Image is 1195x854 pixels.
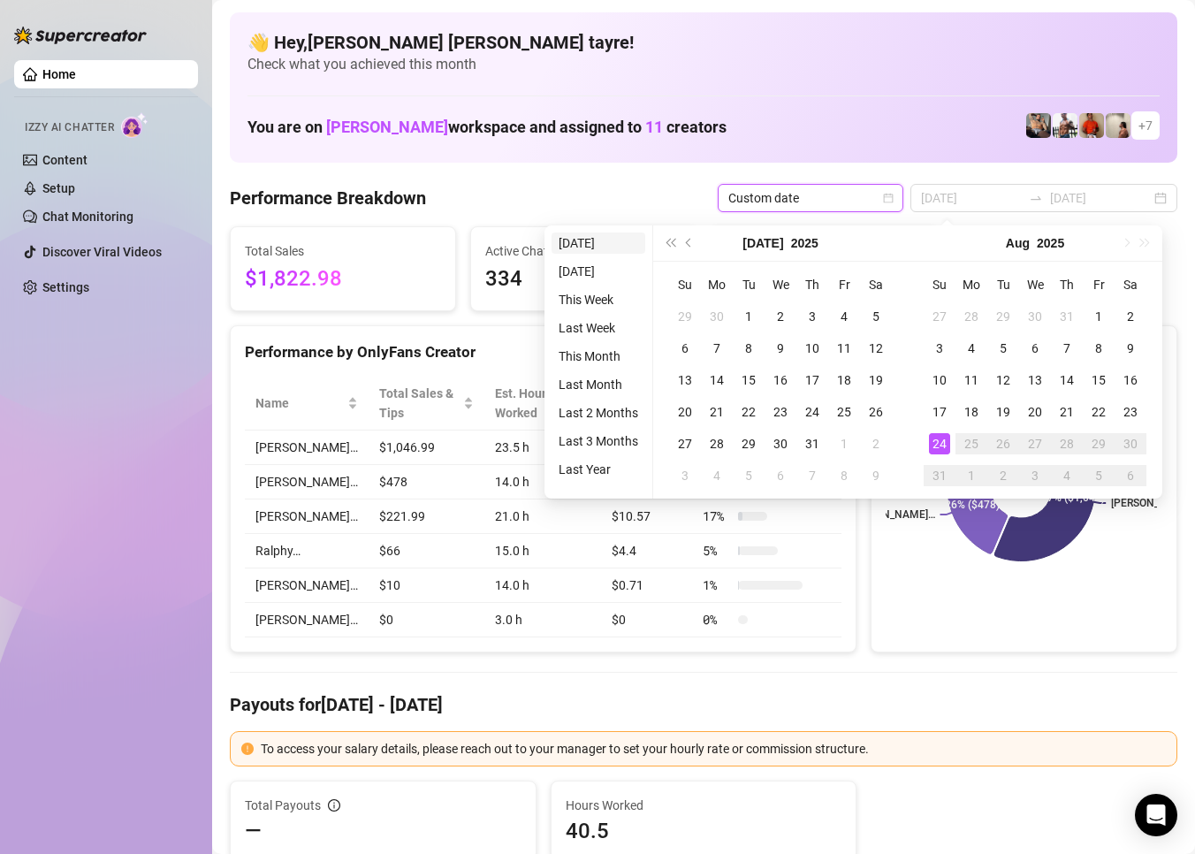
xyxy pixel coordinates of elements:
div: 7 [802,465,823,486]
th: Th [796,269,828,301]
td: [PERSON_NAME]… [245,465,369,499]
div: Open Intercom Messenger [1135,794,1177,836]
div: 22 [1088,401,1109,423]
td: 2025-07-29 [733,428,765,460]
div: 28 [1056,433,1077,454]
th: Sa [1115,269,1146,301]
td: 2025-08-10 [924,364,955,396]
td: 2025-08-07 [1051,332,1083,364]
td: 2025-07-05 [860,301,892,332]
h4: 👋 Hey, [PERSON_NAME] [PERSON_NAME] tayre ! [247,30,1160,55]
td: Ralphy… [245,534,369,568]
div: 27 [1024,433,1046,454]
div: 16 [1120,370,1141,391]
button: Choose a month [742,225,783,261]
td: 2025-08-09 [1115,332,1146,364]
div: 29 [993,306,1014,327]
a: Chat Monitoring [42,210,133,224]
div: 29 [674,306,696,327]
td: 2025-08-30 [1115,428,1146,460]
td: 2025-08-22 [1083,396,1115,428]
span: Active Chats [485,241,681,261]
span: 17 % [703,507,731,526]
th: Sa [860,269,892,301]
h4: Payouts for [DATE] - [DATE] [230,692,1177,717]
div: 4 [706,465,727,486]
li: [DATE] [552,261,645,282]
td: 2025-08-27 [1019,428,1051,460]
div: 30 [1024,306,1046,327]
td: 2025-08-01 [1083,301,1115,332]
img: AI Chatter [121,112,148,138]
div: 9 [770,338,791,359]
td: 2025-07-03 [796,301,828,332]
td: 2025-07-19 [860,364,892,396]
div: 24 [929,433,950,454]
span: 5 % [703,541,731,560]
div: 27 [674,433,696,454]
td: 2025-09-04 [1051,460,1083,492]
div: 17 [929,401,950,423]
div: 31 [929,465,950,486]
span: Name [255,393,344,413]
div: 3 [674,465,696,486]
a: Setup [42,181,75,195]
td: 2025-08-18 [955,396,987,428]
input: Start date [921,188,1022,208]
td: [PERSON_NAME]… [245,603,369,637]
td: 2025-06-30 [701,301,733,332]
div: 15 [1088,370,1109,391]
th: Su [924,269,955,301]
td: 2025-07-30 [1019,301,1051,332]
td: 2025-08-20 [1019,396,1051,428]
td: 2025-08-25 [955,428,987,460]
div: 22 [738,401,759,423]
div: To access your salary details, please reach out to your manager to set your hourly rate or commis... [261,739,1166,759]
td: 2025-07-31 [1051,301,1083,332]
td: 2025-07-13 [669,364,701,396]
td: $0 [369,603,484,637]
td: 2025-07-08 [733,332,765,364]
span: Custom date [728,185,893,211]
td: 2025-08-19 [987,396,1019,428]
div: 18 [961,401,982,423]
div: 3 [929,338,950,359]
td: 2025-07-20 [669,396,701,428]
div: 4 [1056,465,1077,486]
div: 21 [1056,401,1077,423]
th: Tu [987,269,1019,301]
td: 2025-07-16 [765,364,796,396]
img: Justin [1079,113,1104,138]
div: 25 [833,401,855,423]
td: 2025-07-01 [733,301,765,332]
div: 8 [833,465,855,486]
span: Izzy AI Chatter [25,119,114,136]
div: 8 [1088,338,1109,359]
span: Total Sales [245,241,441,261]
td: 2025-09-01 [955,460,987,492]
div: 23 [770,401,791,423]
div: 5 [1088,465,1109,486]
td: 2025-08-08 [828,460,860,492]
div: 5 [738,465,759,486]
div: 30 [1120,433,1141,454]
td: 2025-08-05 [987,332,1019,364]
button: Last year (Control + left) [660,225,680,261]
td: 14.0 h [484,568,601,603]
td: $1,046.99 [369,431,484,465]
td: 2025-08-15 [1083,364,1115,396]
td: 2025-07-27 [669,428,701,460]
span: 334 [485,263,681,296]
td: 2025-08-28 [1051,428,1083,460]
a: Settings [42,280,89,294]
td: 2025-08-03 [669,460,701,492]
td: 2025-08-24 [924,428,955,460]
td: 2025-07-10 [796,332,828,364]
td: $221.99 [369,499,484,534]
span: exclamation-circle [241,743,254,755]
a: Discover Viral Videos [42,245,162,259]
td: $4.4 [601,534,692,568]
div: Performance by OnlyFans Creator [245,340,841,364]
td: 2025-07-14 [701,364,733,396]
div: 9 [865,465,887,486]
